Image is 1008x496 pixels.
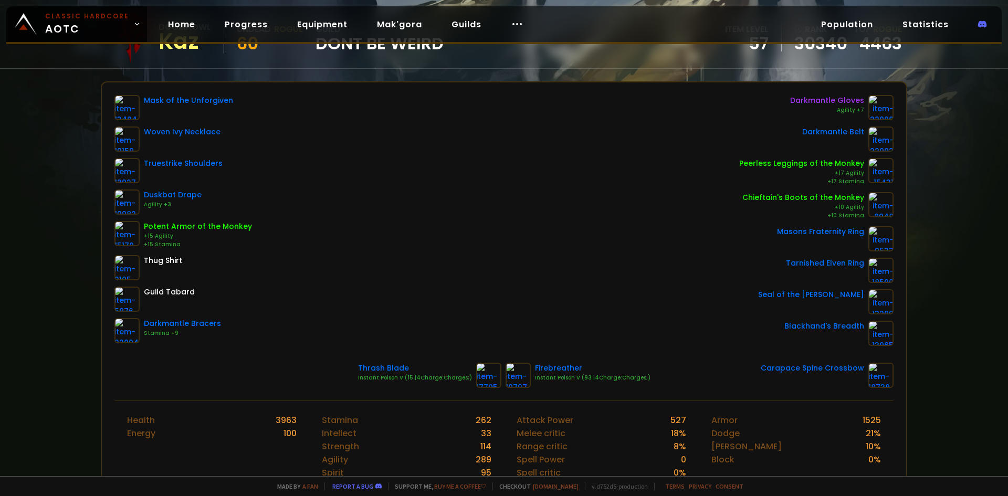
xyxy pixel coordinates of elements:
span: Checkout [492,482,579,490]
div: Melee critic [517,427,565,440]
img: item-13404 [114,95,140,120]
div: Spell critic [517,466,561,479]
div: Seal of the [PERSON_NAME] [758,289,864,300]
div: Spell Power [517,453,565,466]
div: Firebreather [535,363,650,374]
a: Population [813,14,881,35]
div: +15 Agility [144,232,252,240]
div: Duskbat Drape [144,189,202,200]
div: Woven Ivy Necklace [144,126,220,138]
div: +17 Agility [739,169,864,177]
div: Thrash Blade [358,363,472,374]
span: v. d752d5 - production [585,482,648,490]
div: 0 % [674,466,686,479]
div: 527 [670,414,686,427]
div: Truestrike Shoulders [144,158,223,169]
div: Block [711,453,734,466]
div: Range critic [517,440,568,453]
img: item-12927 [114,158,140,183]
img: item-22002 [868,126,894,152]
a: Progress [216,14,276,35]
div: Darkmantle Gloves [790,95,864,106]
a: a fan [302,482,318,490]
div: Stamina [322,414,358,427]
a: Mak'gora [369,14,430,35]
div: +10 Stamina [742,212,864,220]
span: Dont Be Weird [316,36,444,51]
a: Guilds [443,14,490,35]
div: 1525 [863,414,881,427]
img: item-2105 [114,255,140,280]
div: Blackhand's Breadth [784,321,864,332]
div: 8 % [674,440,686,453]
div: guild [316,23,444,51]
div: Darkmantle Bracers [144,318,221,329]
div: Kaz [159,34,211,49]
div: Darkmantle Belt [802,126,864,138]
div: Instant Poison V (15 |4Charge:Charges;) [358,374,472,382]
img: item-22006 [868,95,894,120]
div: Instant Poison V (93 |4Charge:Charges;) [535,374,650,382]
img: item-18738 [868,363,894,388]
img: item-22004 [114,318,140,343]
div: Guild Tabard [144,287,195,298]
div: 33 [481,427,491,440]
div: Dodge [711,427,740,440]
a: Statistics [894,14,957,35]
div: +17 Stamina [739,177,864,186]
div: Thug Shirt [144,255,182,266]
div: Spirit [322,466,344,479]
div: 10 % [866,440,881,453]
img: item-15170 [114,221,140,246]
div: Tarnished Elven Ring [786,258,864,269]
div: Masons Fraternity Ring [777,226,864,237]
a: Buy me a coffee [434,482,486,490]
div: Agility +3 [144,200,202,209]
div: [PERSON_NAME] [711,440,782,453]
img: item-5976 [114,287,140,312]
small: Classic Hardcore [45,12,129,21]
div: 18 % [671,427,686,440]
div: 100 [283,427,297,440]
img: item-10797 [506,363,531,388]
a: Home [160,14,204,35]
div: Strength [322,440,359,453]
a: Report a bug [332,482,373,490]
img: item-9948 [868,192,894,217]
img: item-13209 [868,289,894,314]
a: Classic HardcoreAOTC [6,6,147,42]
div: Peerless Leggings of the Monkey [739,158,864,169]
img: item-17705 [476,363,501,388]
div: Potent Armor of the Monkey [144,221,252,232]
img: item-13965 [868,321,894,346]
a: Privacy [689,482,711,490]
div: Agility [322,453,348,466]
div: 95 [481,466,491,479]
div: 0 [681,453,686,466]
a: [DOMAIN_NAME] [533,482,579,490]
img: item-15431 [868,158,894,183]
div: 289 [476,453,491,466]
img: item-9533 [868,226,894,251]
div: Stamina +9 [144,329,221,337]
div: Mask of the Unforgiven [144,95,233,106]
span: Made by [271,482,318,490]
div: Carapace Spine Crossbow [761,363,864,374]
a: Terms [665,482,685,490]
a: 30340 [794,36,847,51]
img: item-18500 [868,258,894,283]
div: Armor [711,414,738,427]
div: 114 [480,440,491,453]
div: Intellect [322,427,356,440]
div: +10 Agility [742,203,864,212]
span: Support me, [388,482,486,490]
div: Health [127,414,155,427]
img: item-19982 [114,189,140,215]
div: 262 [476,414,491,427]
div: Agility +7 [790,106,864,114]
div: 0 % [868,453,881,466]
div: Attack Power [517,414,573,427]
div: Energy [127,427,155,440]
div: +15 Stamina [144,240,252,249]
div: Chieftain's Boots of the Monkey [742,192,864,203]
